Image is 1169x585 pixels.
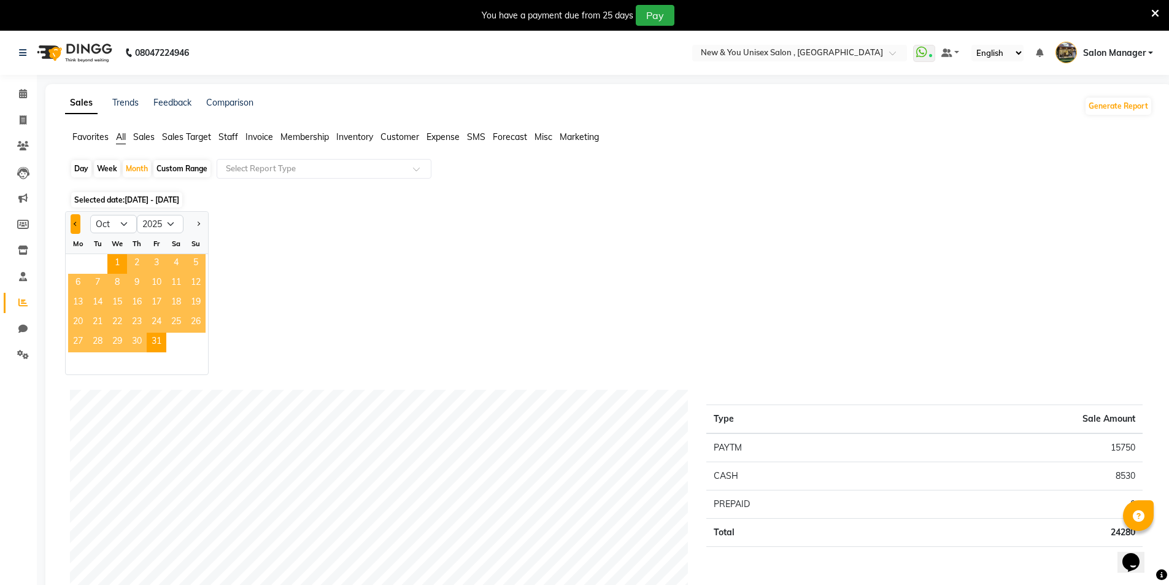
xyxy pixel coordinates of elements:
span: 14 [88,293,107,313]
div: Thursday, October 30, 2025 [127,333,147,352]
span: 21 [88,313,107,333]
span: Favorites [72,131,109,142]
div: Tuesday, October 7, 2025 [88,274,107,293]
a: Feedback [153,97,191,108]
span: 31 [147,333,166,352]
span: 26 [186,313,206,333]
span: 16 [127,293,147,313]
div: Friday, October 17, 2025 [147,293,166,313]
div: Friday, October 10, 2025 [147,274,166,293]
span: 19 [186,293,206,313]
span: 27 [68,333,88,352]
div: Saturday, October 4, 2025 [166,254,186,274]
button: Next month [193,214,203,234]
div: Tu [88,234,107,254]
span: 29 [107,333,127,352]
span: 8 [107,274,127,293]
div: Thursday, October 2, 2025 [127,254,147,274]
div: Custom Range [153,160,210,177]
div: Tuesday, October 28, 2025 [88,333,107,352]
td: PAYTM [706,433,894,462]
div: Monday, October 27, 2025 [68,333,88,352]
img: logo [31,36,115,70]
div: Thursday, October 23, 2025 [127,313,147,333]
div: Fr [147,234,166,254]
div: Month [123,160,151,177]
span: 5 [186,254,206,274]
span: 10 [147,274,166,293]
span: Sales Target [162,131,211,142]
button: Generate Report [1086,98,1151,115]
span: 23 [127,313,147,333]
select: Select year [137,215,183,233]
span: 3 [147,254,166,274]
div: Tuesday, October 14, 2025 [88,293,107,313]
span: 9 [127,274,147,293]
span: 4 [166,254,186,274]
div: Sunday, October 5, 2025 [186,254,206,274]
span: 24 [147,313,166,333]
span: Staff [218,131,238,142]
div: Th [127,234,147,254]
span: Inventory [336,131,373,142]
div: Su [186,234,206,254]
span: Invoice [245,131,273,142]
td: 24280 [894,519,1143,547]
div: Friday, October 31, 2025 [147,333,166,352]
span: 2 [127,254,147,274]
span: 12 [186,274,206,293]
span: Selected date: [71,192,182,207]
span: 1 [107,254,127,274]
button: Pay [636,5,674,26]
div: We [107,234,127,254]
span: Marketing [560,131,599,142]
div: Mo [68,234,88,254]
span: Forecast [493,131,527,142]
button: Previous month [71,214,80,234]
a: Sales [65,92,98,114]
span: Membership [280,131,329,142]
select: Select month [90,215,137,233]
div: Friday, October 24, 2025 [147,313,166,333]
div: Sunday, October 19, 2025 [186,293,206,313]
div: Wednesday, October 22, 2025 [107,313,127,333]
span: 7 [88,274,107,293]
td: Total [706,519,894,547]
span: 15 [107,293,127,313]
span: 28 [88,333,107,352]
div: Wednesday, October 15, 2025 [107,293,127,313]
span: SMS [467,131,485,142]
span: 13 [68,293,88,313]
iframe: chat widget [1117,536,1157,573]
div: Sunday, October 12, 2025 [186,274,206,293]
div: Wednesday, October 8, 2025 [107,274,127,293]
span: Misc [534,131,552,142]
td: CASH [706,462,894,490]
div: Wednesday, October 1, 2025 [107,254,127,274]
div: Thursday, October 16, 2025 [127,293,147,313]
td: PREPAID [706,490,894,519]
span: All [116,131,126,142]
th: Type [706,405,894,434]
div: Sa [166,234,186,254]
div: Saturday, October 11, 2025 [166,274,186,293]
span: Salon Manager [1083,47,1146,60]
div: Monday, October 6, 2025 [68,274,88,293]
span: 30 [127,333,147,352]
span: Customer [380,131,419,142]
td: 0 [894,490,1143,519]
div: Saturday, October 18, 2025 [166,293,186,313]
div: Saturday, October 25, 2025 [166,313,186,333]
img: Salon Manager [1055,42,1077,63]
div: Sunday, October 26, 2025 [186,313,206,333]
span: 22 [107,313,127,333]
div: Week [94,160,120,177]
span: 6 [68,274,88,293]
th: Sale Amount [894,405,1143,434]
div: Wednesday, October 29, 2025 [107,333,127,352]
span: 11 [166,274,186,293]
b: 08047224946 [135,36,189,70]
div: Thursday, October 9, 2025 [127,274,147,293]
a: Comparison [206,97,253,108]
td: 15750 [894,433,1143,462]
